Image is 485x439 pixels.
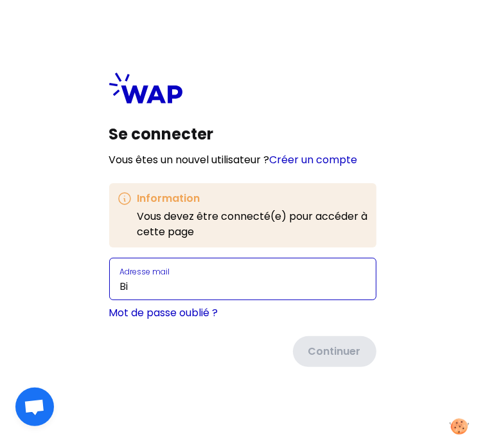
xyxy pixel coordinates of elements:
div: Ouvrir le chat [15,388,54,426]
a: Créer un compte [270,152,358,167]
h1: Se connecter [109,124,376,145]
button: Continuer [293,336,376,367]
a: Mot de passe oublié ? [109,305,218,320]
p: Vous devez être connecté(e) pour accéder à cette page [137,209,369,240]
label: Adresse mail [120,266,170,277]
h3: Information [137,191,369,206]
p: Vous êtes un nouvel utilisateur ? [109,152,376,168]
